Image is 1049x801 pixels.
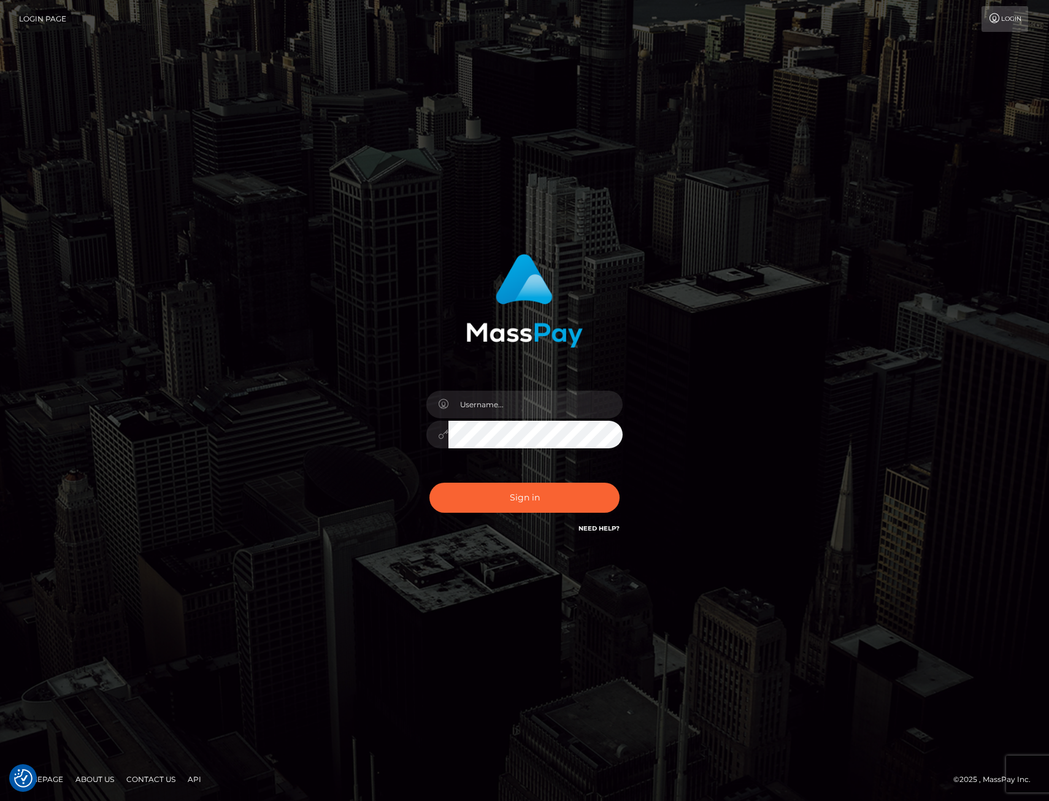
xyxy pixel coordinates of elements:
[953,773,1040,786] div: © 2025 , MassPay Inc.
[13,770,68,789] a: Homepage
[578,524,620,532] a: Need Help?
[466,254,583,348] img: MassPay Login
[448,391,623,418] input: Username...
[121,770,180,789] a: Contact Us
[71,770,119,789] a: About Us
[14,769,33,788] button: Consent Preferences
[19,6,66,32] a: Login Page
[14,769,33,788] img: Revisit consent button
[982,6,1028,32] a: Login
[429,483,620,513] button: Sign in
[183,770,206,789] a: API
